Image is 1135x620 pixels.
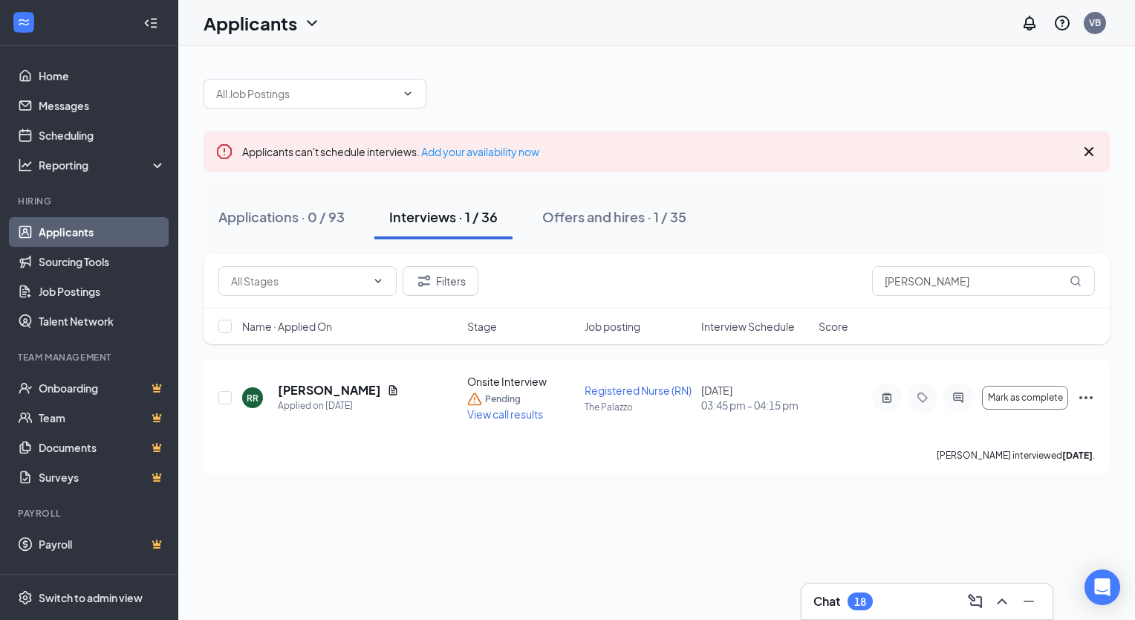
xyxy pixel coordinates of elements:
div: Reporting [39,158,166,172]
h3: Chat [813,593,840,610]
div: Switch to admin view [39,590,143,605]
a: DocumentsCrown [39,433,166,462]
input: All Job Postings [216,85,396,102]
svg: Minimize [1020,592,1038,610]
div: Offers and hires · 1 / 35 [542,207,686,226]
span: Job posting [585,319,640,334]
button: ChevronUp [990,590,1014,613]
a: OnboardingCrown [39,373,166,403]
button: Mark as complete [982,386,1068,410]
p: [PERSON_NAME] interviewed . [937,449,1095,462]
svg: Warning [467,392,482,407]
svg: ActiveNote [878,392,896,404]
svg: ChevronUp [993,592,1011,610]
svg: QuestionInfo [1053,14,1071,32]
div: Hiring [18,195,163,207]
a: Scheduling [39,120,166,150]
b: [DATE] [1062,450,1093,461]
a: Home [39,61,166,91]
svg: ActiveChat [949,392,967,404]
span: Applicants can't schedule interviews. [242,145,539,158]
svg: WorkstreamLogo [16,15,31,30]
span: Score [819,319,848,334]
svg: Collapse [143,16,158,30]
span: Pending [485,392,521,407]
span: Name · Applied On [242,319,332,334]
div: Payroll [18,507,163,520]
span: Mark as complete [988,393,1063,403]
button: Minimize [1017,590,1041,613]
div: Team Management [18,351,163,364]
a: Job Postings [39,277,166,306]
div: Interviews · 1 / 36 [389,207,498,226]
svg: Tag [914,392,931,404]
div: [DATE] [701,383,810,413]
svg: Document [387,384,399,396]
div: RR [247,392,258,404]
svg: Notifications [1021,14,1038,32]
svg: Filter [415,272,433,290]
div: 18 [854,595,866,608]
svg: Analysis [18,158,33,172]
svg: Settings [18,590,33,605]
p: The Palazzo [585,401,693,413]
span: Interview Schedule [701,319,795,334]
a: Sourcing Tools [39,247,166,277]
button: Filter Filters [403,266,478,296]
svg: Ellipses [1077,389,1095,407]
span: View call results [467,407,543,421]
a: SurveysCrown [39,462,166,492]
h1: Applicants [204,10,297,36]
input: All Stages [231,273,366,289]
a: TeamCrown [39,403,166,433]
a: Applicants [39,217,166,247]
span: Stage [467,319,497,334]
div: Applications · 0 / 93 [218,207,345,226]
a: Talent Network [39,306,166,336]
div: VB [1089,16,1101,29]
h5: [PERSON_NAME] [278,382,381,398]
svg: MagnifyingGlass [1070,275,1082,287]
div: Open Intercom Messenger [1084,569,1120,605]
svg: ComposeMessage [966,592,984,610]
svg: Cross [1080,143,1098,161]
input: Search in interviews [872,266,1095,296]
svg: ChevronDown [402,88,414,100]
svg: Error [215,143,233,161]
svg: ChevronDown [303,14,321,32]
div: Applied on [DATE] [278,398,399,413]
a: PayrollCrown [39,529,166,559]
a: Add your availability now [421,145,539,158]
span: 03:45 pm - 04:15 pm [701,398,810,413]
span: Registered Nurse (RN) [585,384,692,397]
div: Onsite Interview [467,374,576,389]
a: Messages [39,91,166,120]
button: ComposeMessage [963,590,987,613]
svg: ChevronDown [372,275,384,287]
